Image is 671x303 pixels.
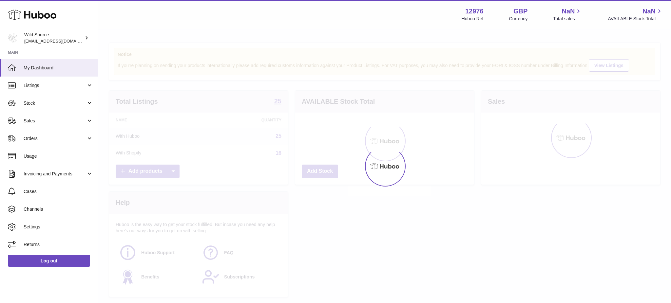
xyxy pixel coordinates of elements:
span: My Dashboard [24,65,93,71]
span: Sales [24,118,86,124]
span: AVAILABLE Stock Total [608,16,663,22]
span: Listings [24,82,86,89]
div: Currency [509,16,528,22]
span: Invoicing and Payments [24,171,86,177]
span: Cases [24,188,93,195]
strong: 12976 [465,7,484,16]
span: Usage [24,153,93,159]
a: Log out [8,255,90,267]
strong: GBP [513,7,527,16]
span: Orders [24,135,86,142]
a: NaN AVAILABLE Stock Total [608,7,663,22]
span: Settings [24,224,93,230]
span: Channels [24,206,93,212]
div: Huboo Ref [462,16,484,22]
a: NaN Total sales [553,7,582,22]
div: Wild Source [24,32,83,44]
span: Returns [24,241,93,248]
span: [EMAIL_ADDRESS][DOMAIN_NAME] [24,38,96,44]
span: Stock [24,100,86,106]
span: NaN [562,7,575,16]
span: NaN [642,7,656,16]
span: Total sales [553,16,582,22]
img: internalAdmin-12976@internal.huboo.com [8,33,18,43]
